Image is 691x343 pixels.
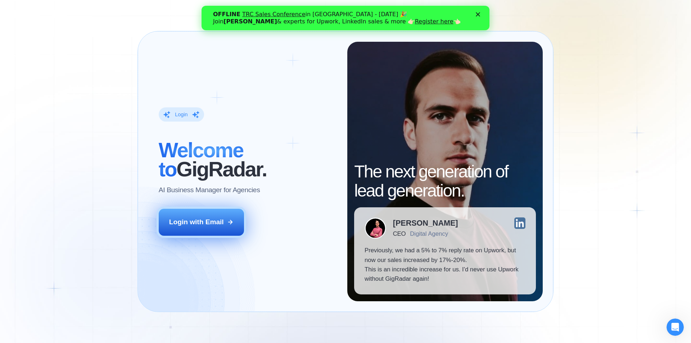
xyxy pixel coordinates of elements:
[213,12,252,19] a: Register here
[274,6,281,11] div: Закрыть
[202,6,489,30] iframe: Intercom live chat баннер
[159,185,260,195] p: AI Business Manager for Agencies
[393,219,458,227] div: [PERSON_NAME]
[169,217,224,227] div: Login with Email
[393,230,406,237] div: CEO
[159,209,244,235] button: Login with Email
[159,141,337,179] h2: ‍ GigRadar.
[365,246,525,284] p: Previously, we had a 5% to 7% reply rate on Upwork, but now our sales increased by 17%-20%. This ...
[354,162,536,200] h2: The next generation of lead generation.
[159,139,243,181] span: Welcome to
[410,230,448,237] div: Digital Agency
[175,111,188,118] div: Login
[667,319,684,336] iframe: Intercom live chat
